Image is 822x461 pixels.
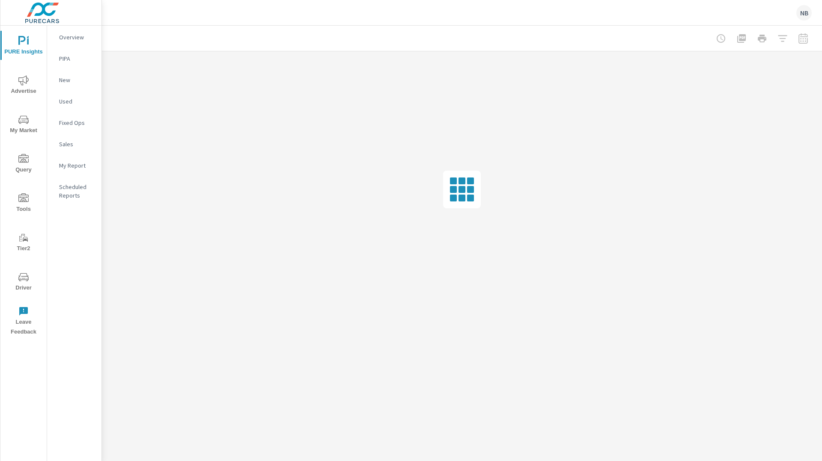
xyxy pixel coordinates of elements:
[3,115,44,136] span: My Market
[59,118,95,127] p: Fixed Ops
[47,95,101,108] div: Used
[3,75,44,96] span: Advertise
[3,306,44,337] span: Leave Feedback
[47,116,101,129] div: Fixed Ops
[59,54,95,63] p: PIPA
[59,161,95,170] p: My Report
[3,154,44,175] span: Query
[3,272,44,293] span: Driver
[796,5,812,21] div: NB
[47,74,101,86] div: New
[59,76,95,84] p: New
[47,180,101,202] div: Scheduled Reports
[47,31,101,44] div: Overview
[59,97,95,106] p: Used
[47,138,101,151] div: Sales
[3,193,44,214] span: Tools
[59,140,95,148] p: Sales
[47,159,101,172] div: My Report
[47,52,101,65] div: PIPA
[3,233,44,254] span: Tier2
[3,36,44,57] span: PURE Insights
[59,183,95,200] p: Scheduled Reports
[59,33,95,41] p: Overview
[0,26,47,340] div: nav menu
